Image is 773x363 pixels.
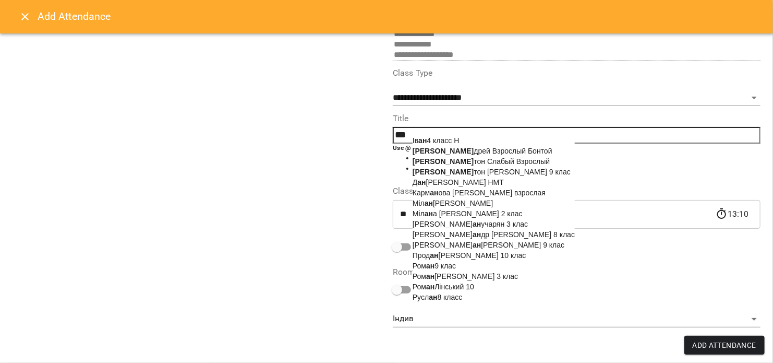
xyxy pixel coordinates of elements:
[413,147,474,155] b: [PERSON_NAME]
[413,199,493,207] span: Міл [PERSON_NAME]
[426,272,434,280] b: ан
[413,157,550,166] span: тон Слабый Взрослый
[413,272,518,280] span: Ром [PERSON_NAME] 3 клас
[414,163,760,174] li: Add clients with tag #
[413,262,456,270] span: Ром 9 клас
[413,251,526,260] span: Прод [PERSON_NAME] 10 клас
[473,230,481,239] b: ан
[413,157,474,166] b: [PERSON_NAME]
[393,144,438,151] b: Use @ + or # to
[393,69,760,77] label: Class Type
[413,147,552,155] span: дрей Взрослый Бонтой
[393,114,760,123] label: Title
[425,199,433,207] b: ан
[430,189,438,197] b: ан
[429,293,437,301] b: ан
[418,136,427,145] b: ан
[426,262,434,270] b: ан
[413,189,546,197] span: Карм ова [PERSON_NAME] взрослая
[413,283,474,291] span: Ром Лінський 10
[413,293,463,301] span: Русл 8 класс
[425,209,433,218] b: ан
[393,187,760,195] label: Class Duration(in minutes)
[473,220,481,228] b: ан
[413,230,575,239] span: [PERSON_NAME] др [PERSON_NAME] 8 клас
[38,8,760,25] h6: Add Attendance
[413,168,571,176] span: тон [PERSON_NAME] 9 клас
[413,241,564,249] span: [PERSON_NAME] [PERSON_NAME] 9 клас
[13,4,38,29] button: Close
[417,178,426,186] b: ан
[413,209,523,218] span: Міл а [PERSON_NAME] 2 клас
[413,168,474,176] b: [PERSON_NAME]
[393,311,760,327] div: Індив
[413,178,504,186] span: Д [PERSON_NAME] НМТ
[430,251,439,260] b: ан
[413,136,460,145] span: Ів 4 класс Н
[413,220,528,228] span: [PERSON_NAME] учарян 3 клас
[693,339,757,352] span: Add Attendance
[684,336,765,355] button: Add Attendance
[414,153,760,163] li: Add a client @ or +
[426,283,434,291] b: ан
[473,241,481,249] b: ан
[393,268,760,276] label: Room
